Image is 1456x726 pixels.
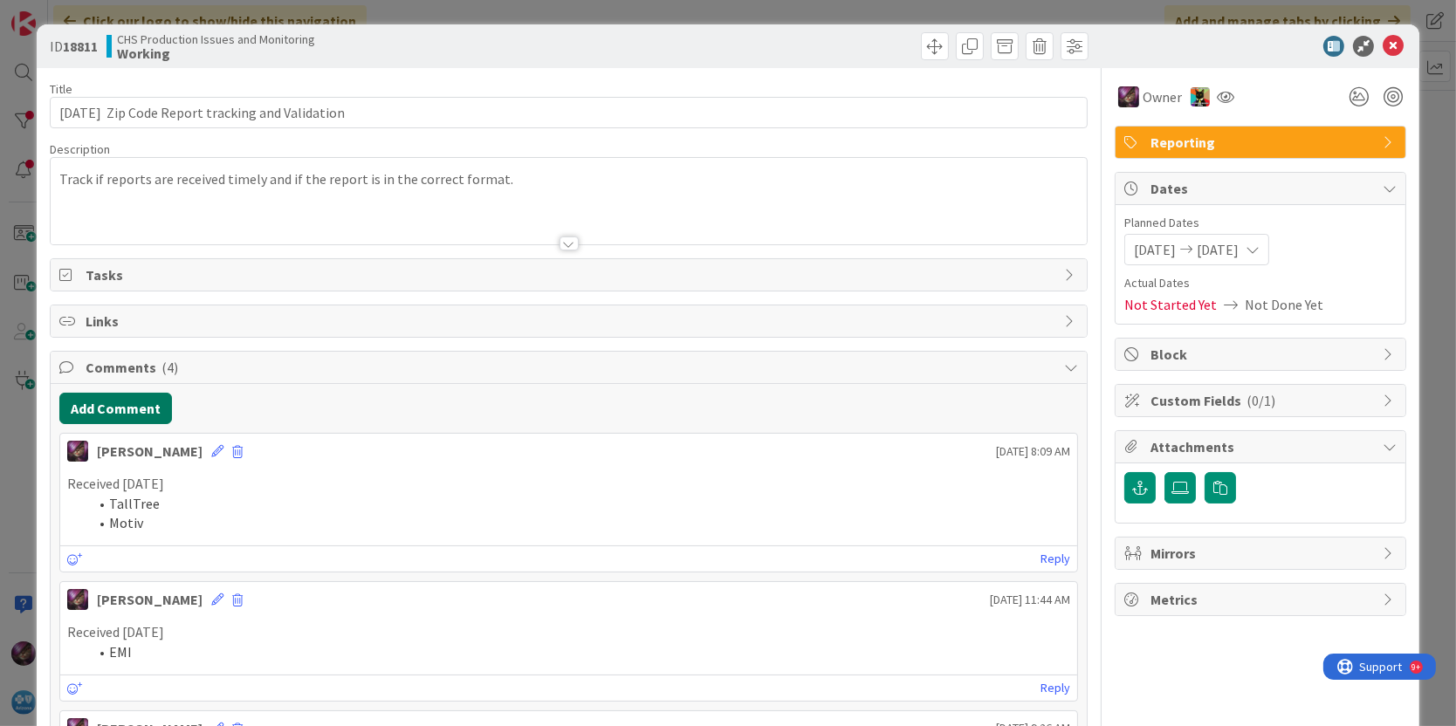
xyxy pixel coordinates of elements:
[1124,294,1217,315] span: Not Started Yet
[1150,589,1374,610] span: Metrics
[1150,390,1374,411] span: Custom Fields
[50,97,1089,128] input: type card name here...
[1150,436,1374,457] span: Attachments
[86,311,1056,332] span: Links
[59,393,172,424] button: Add Comment
[1118,86,1139,107] img: ML
[996,442,1070,461] span: [DATE] 8:09 AM
[1197,239,1239,260] span: [DATE]
[50,141,110,157] span: Description
[88,7,97,21] div: 9+
[59,169,1079,189] p: Track if reports are received timely and if the report is in the correct format.
[1247,392,1275,409] span: ( 0/1 )
[117,32,315,46] span: CHS Production Issues and Monitoring
[67,441,88,462] img: ML
[1191,87,1210,106] img: JE
[1150,178,1374,199] span: Dates
[88,494,1071,514] li: TallTree
[1124,214,1397,232] span: Planned Dates
[161,359,178,376] span: ( 4 )
[1150,344,1374,365] span: Block
[1040,548,1070,570] a: Reply
[67,589,88,610] img: ML
[88,642,1071,662] li: EMI
[1134,239,1176,260] span: [DATE]
[86,357,1056,378] span: Comments
[117,46,315,60] b: Working
[990,591,1070,609] span: [DATE] 11:44 AM
[63,38,98,55] b: 18811
[97,441,203,462] div: [PERSON_NAME]
[86,264,1056,285] span: Tasks
[1150,543,1374,564] span: Mirrors
[1150,132,1374,153] span: Reporting
[1143,86,1182,107] span: Owner
[88,513,1071,533] li: Motiv
[37,3,79,24] span: Support
[67,474,1071,494] p: Received [DATE]
[67,622,1071,642] p: Received [DATE]
[1124,274,1397,292] span: Actual Dates
[50,81,72,97] label: Title
[97,589,203,610] div: [PERSON_NAME]
[1040,677,1070,699] a: Reply
[1245,294,1323,315] span: Not Done Yet
[50,36,98,57] span: ID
